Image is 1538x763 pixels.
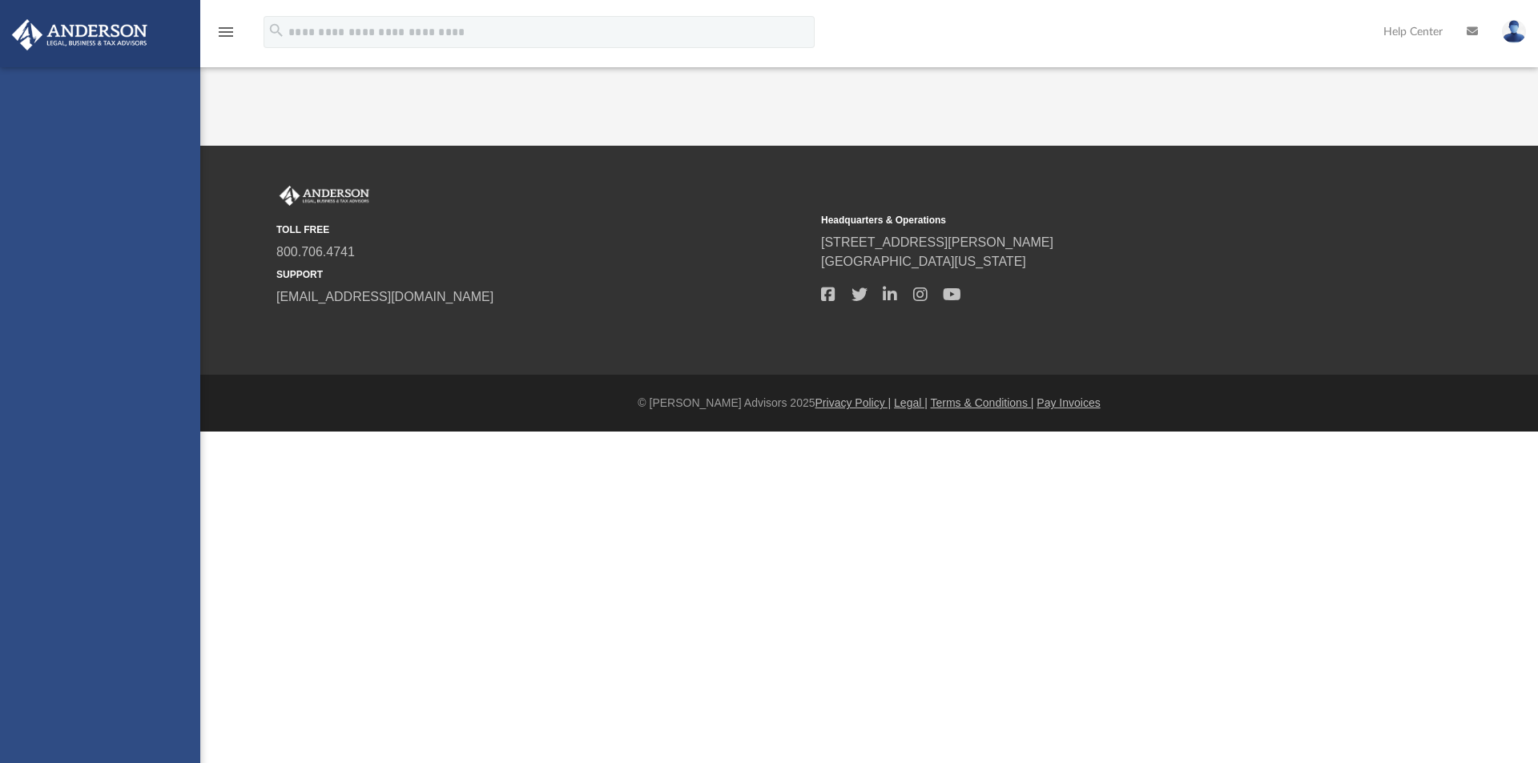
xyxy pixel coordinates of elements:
div: © [PERSON_NAME] Advisors 2025 [200,395,1538,412]
img: Anderson Advisors Platinum Portal [7,19,152,50]
a: Legal | [894,396,928,409]
a: [STREET_ADDRESS][PERSON_NAME] [821,235,1053,249]
img: User Pic [1502,20,1526,43]
a: [EMAIL_ADDRESS][DOMAIN_NAME] [276,290,493,303]
img: Anderson Advisors Platinum Portal [276,186,372,207]
small: SUPPORT [276,267,810,282]
a: Pay Invoices [1037,396,1100,409]
a: menu [216,30,236,42]
small: TOLL FREE [276,223,810,237]
i: menu [216,22,236,42]
a: [GEOGRAPHIC_DATA][US_STATE] [821,255,1026,268]
i: search [268,22,285,39]
a: Privacy Policy | [815,396,892,409]
a: 800.706.4741 [276,245,355,259]
a: Terms & Conditions | [931,396,1034,409]
small: Headquarters & Operations [821,213,1355,227]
